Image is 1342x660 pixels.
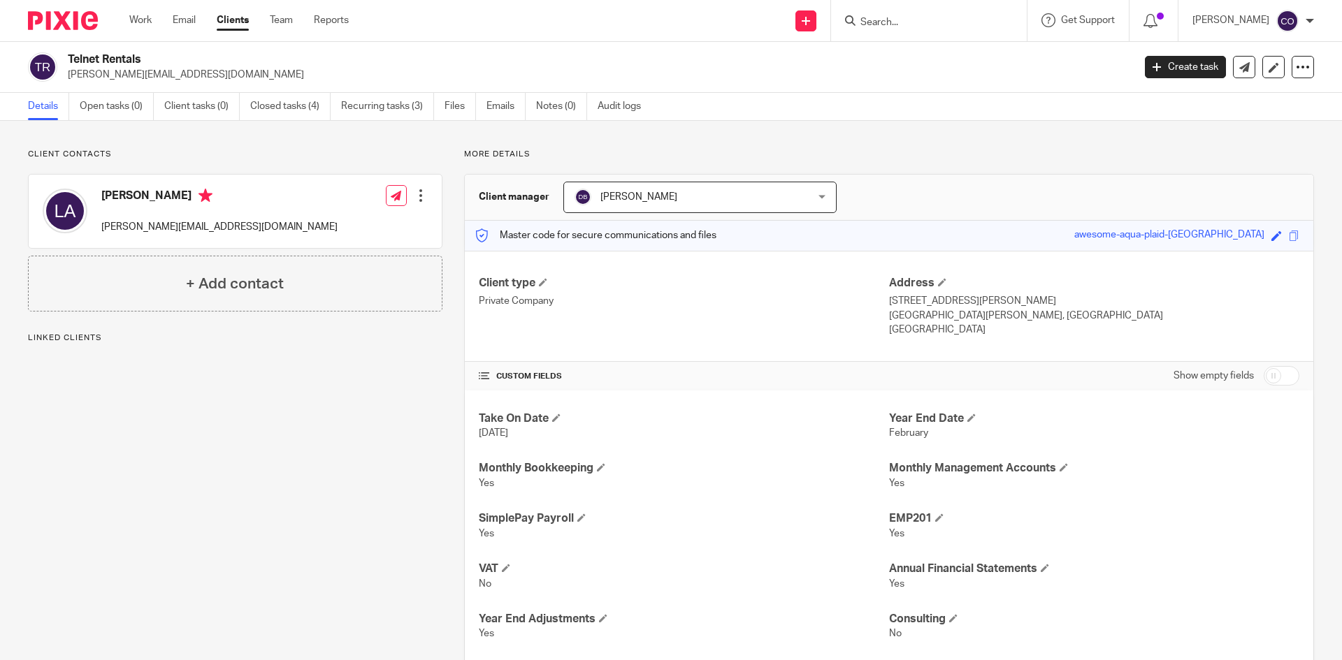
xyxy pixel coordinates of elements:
[28,11,98,30] img: Pixie
[1061,15,1115,25] span: Get Support
[600,192,677,202] span: [PERSON_NAME]
[536,93,587,120] a: Notes (0)
[889,529,904,538] span: Yes
[479,629,494,638] span: Yes
[889,629,902,638] span: No
[28,52,57,82] img: svg%3E
[1174,369,1254,383] label: Show empty fields
[889,323,1299,337] p: [GEOGRAPHIC_DATA]
[270,13,293,27] a: Team
[1276,10,1299,32] img: svg%3E
[479,579,491,589] span: No
[464,149,1314,160] p: More details
[68,52,913,67] h2: Telnet Rentals
[889,478,904,488] span: Yes
[889,562,1299,576] h4: Annual Financial Statements
[43,189,87,233] img: svg%3E
[889,276,1299,291] h4: Address
[80,93,154,120] a: Open tasks (0)
[28,332,442,344] p: Linked clients
[889,511,1299,526] h4: EMP201
[186,273,284,295] h4: + Add contact
[475,228,716,242] p: Master code for secure communications and files
[28,149,442,160] p: Client contacts
[28,93,69,120] a: Details
[859,17,985,29] input: Search
[1145,56,1226,78] a: Create task
[889,428,928,438] span: February
[1192,13,1269,27] p: [PERSON_NAME]
[486,93,526,120] a: Emails
[479,428,508,438] span: [DATE]
[479,529,494,538] span: Yes
[164,93,240,120] a: Client tasks (0)
[479,461,889,476] h4: Monthly Bookkeeping
[250,93,331,120] a: Closed tasks (4)
[889,612,1299,626] h4: Consulting
[575,189,591,205] img: svg%3E
[479,562,889,576] h4: VAT
[479,478,494,488] span: Yes
[199,189,212,203] i: Primary
[341,93,434,120] a: Recurring tasks (3)
[445,93,476,120] a: Files
[479,612,889,626] h4: Year End Adjustments
[129,13,152,27] a: Work
[889,294,1299,308] p: [STREET_ADDRESS][PERSON_NAME]
[598,93,651,120] a: Audit logs
[889,309,1299,323] p: [GEOGRAPHIC_DATA][PERSON_NAME], [GEOGRAPHIC_DATA]
[101,189,338,206] h4: [PERSON_NAME]
[68,68,1124,82] p: [PERSON_NAME][EMAIL_ADDRESS][DOMAIN_NAME]
[479,411,889,426] h4: Take On Date
[889,461,1299,476] h4: Monthly Management Accounts
[479,190,549,204] h3: Client manager
[314,13,349,27] a: Reports
[889,411,1299,426] h4: Year End Date
[479,294,889,308] p: Private Company
[479,511,889,526] h4: SimplePay Payroll
[889,579,904,589] span: Yes
[101,220,338,234] p: [PERSON_NAME][EMAIL_ADDRESS][DOMAIN_NAME]
[173,13,196,27] a: Email
[1074,228,1264,244] div: awesome-aqua-plaid-[GEOGRAPHIC_DATA]
[479,371,889,382] h4: CUSTOM FIELDS
[217,13,249,27] a: Clients
[479,276,889,291] h4: Client type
